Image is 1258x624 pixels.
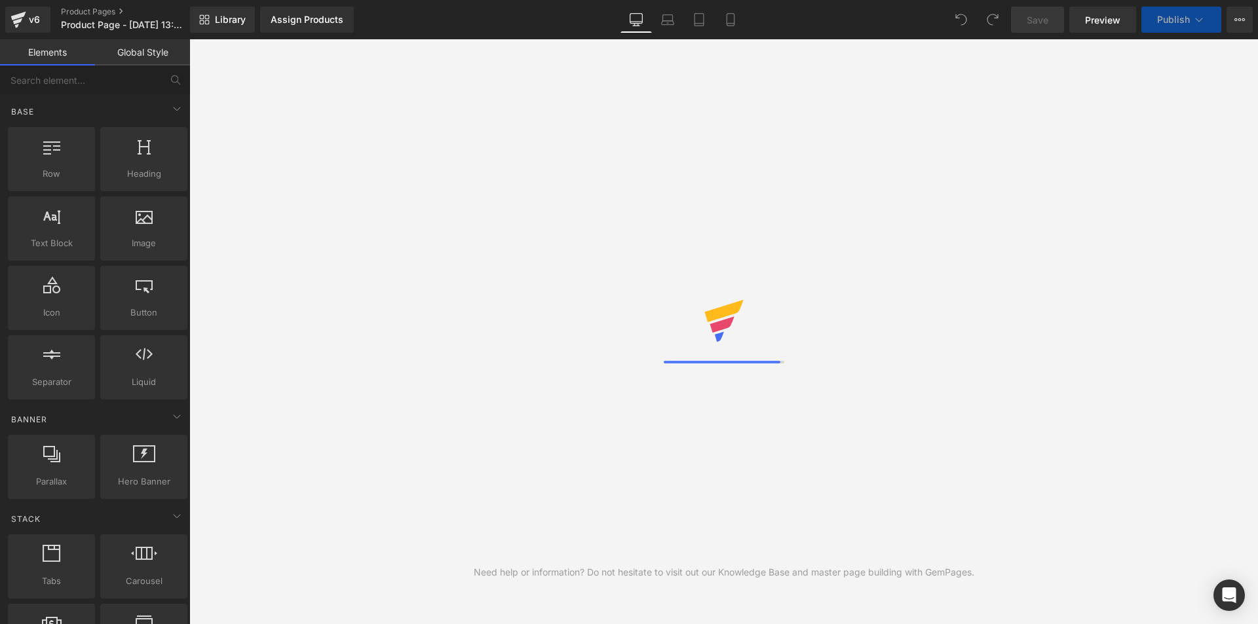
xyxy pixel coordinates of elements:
a: Tablet [683,7,715,33]
a: Mobile [715,7,746,33]
div: Open Intercom Messenger [1213,579,1245,611]
span: Banner [10,413,48,426]
div: v6 [26,11,43,28]
a: v6 [5,7,50,33]
button: Publish [1141,7,1221,33]
a: Desktop [620,7,652,33]
span: Heading [104,167,183,181]
div: Need help or information? Do not hesitate to visit out our Knowledge Base and master page buildin... [474,565,974,579]
span: Liquid [104,375,183,389]
a: Laptop [652,7,683,33]
span: Icon [12,306,91,320]
span: Button [104,306,183,320]
span: Separator [12,375,91,389]
a: Preview [1069,7,1136,33]
a: New Library [190,7,255,33]
span: Tabs [12,574,91,588]
span: Stack [10,513,42,525]
div: Assign Products [271,14,343,25]
button: Undo [948,7,974,33]
span: Publish [1157,14,1190,25]
a: Global Style [95,39,190,65]
span: Preview [1085,13,1120,27]
span: Carousel [104,574,183,588]
span: Parallax [12,475,91,488]
span: Base [10,105,35,118]
span: Text Block [12,236,91,250]
span: Hero Banner [104,475,183,488]
button: More [1227,7,1253,33]
span: Library [215,14,246,26]
span: Row [12,167,91,181]
a: Product Pages [61,7,212,17]
span: Product Page - [DATE] 13:56:01 [61,20,187,30]
span: Image [104,236,183,250]
button: Redo [980,7,1006,33]
span: Save [1027,13,1048,27]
